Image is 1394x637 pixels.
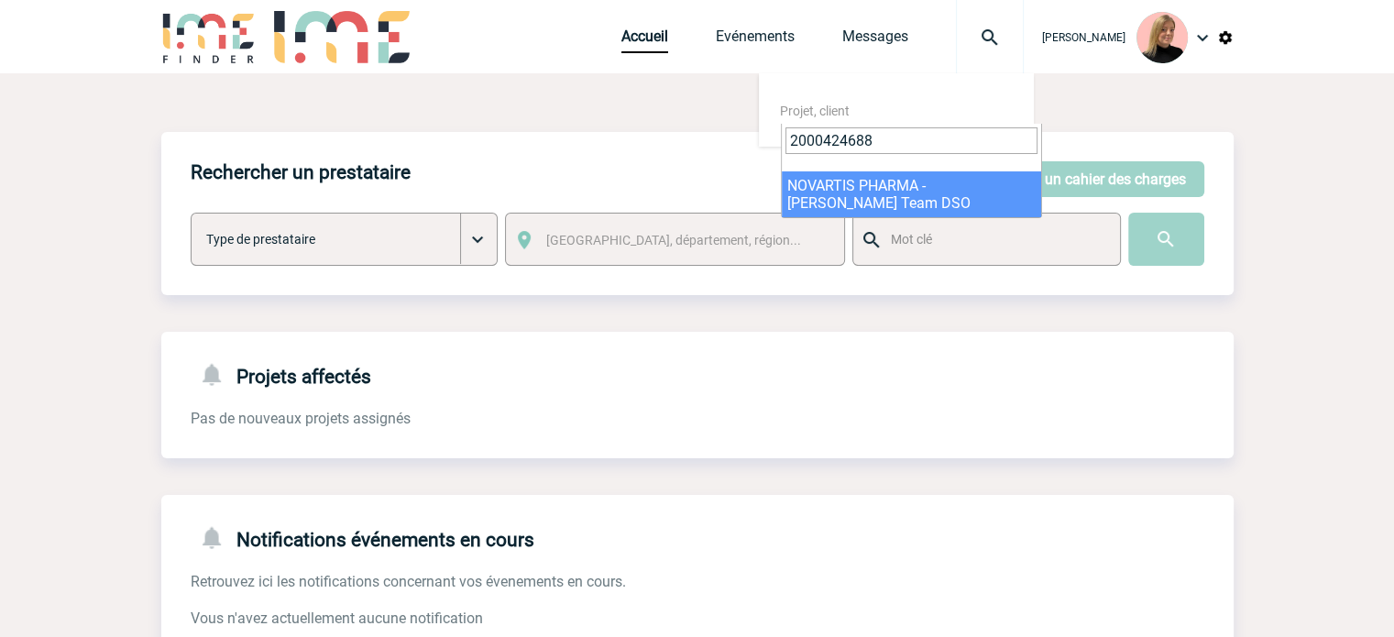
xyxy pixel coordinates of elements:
[621,27,668,53] a: Accueil
[191,610,483,627] span: Vous n'avez actuellement aucune notification
[782,171,1041,217] li: NOVARTIS PHARMA - [PERSON_NAME] Team DSO
[191,410,411,427] span: Pas de nouveaux projets assignés
[198,524,236,551] img: notifications-24-px-g.png
[161,11,257,63] img: IME-Finder
[546,233,801,247] span: [GEOGRAPHIC_DATA], département, région...
[191,361,371,388] h4: Projets affectés
[780,104,850,118] span: Projet, client
[842,27,908,53] a: Messages
[198,361,236,388] img: notifications-24-px-g.png
[191,573,626,590] span: Retrouvez ici les notifications concernant vos évenements en cours.
[1136,12,1188,63] img: 131233-0.png
[1042,31,1125,44] span: [PERSON_NAME]
[191,524,534,551] h4: Notifications événements en cours
[1128,213,1204,266] input: Submit
[886,227,1103,251] input: Mot clé
[716,27,795,53] a: Evénements
[191,161,411,183] h4: Rechercher un prestataire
